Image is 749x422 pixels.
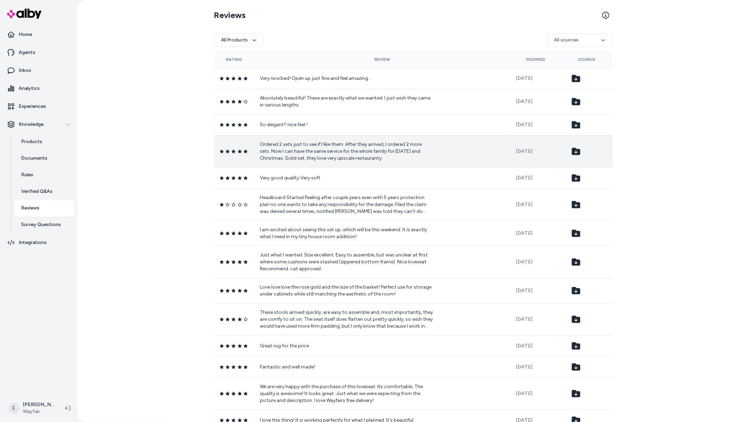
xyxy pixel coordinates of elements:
a: Integrations [3,234,75,251]
a: Rules [14,167,75,183]
span: [DATE] [516,201,532,207]
span: [DATE] [516,343,532,349]
span: [DATE] [516,75,532,81]
p: So elegant!! nice feel ! [260,121,433,128]
p: Just what I wanted. Size excellent. Easy to assemble, but was unclear at first where some cushion... [260,252,433,272]
span: [DATE] [516,230,532,236]
span: E [8,403,19,414]
p: Survey Questions [21,221,61,228]
h2: Reviews [214,10,246,21]
div: Source [567,57,607,62]
a: Verified Q&As [14,183,75,200]
a: Analytics [3,80,75,97]
div: Review [260,57,504,62]
div: Rating [220,57,249,62]
p: Love love love the rose gold and the size of the basket! Perfect use for storage under cabinets w... [260,284,433,298]
p: Products [21,138,42,145]
span: [DATE] [516,288,532,293]
a: Reviews [14,200,75,216]
p: Great rug for the price [260,343,433,349]
p: Home [19,31,32,38]
p: Analytics [19,85,40,92]
p: These stools arrived quickly, are easy to assemble and, most importantly, they are comfy to sit o... [260,309,433,330]
p: Experiences [19,103,46,110]
p: Verified Q&As [21,188,53,195]
p: Documents [21,155,47,162]
a: Agents [3,44,75,61]
div: Modified [516,57,556,62]
p: Inbox [19,67,31,74]
p: Agents [19,49,35,56]
p: Knowledge [19,121,44,128]
p: Ordered 2 sets just to see if I like them. After they arrived, I ordered 2 more sets. Now I can h... [260,141,433,162]
a: Survey Questions [14,216,75,233]
span: [DATE] [516,364,532,370]
a: Products [14,133,75,150]
p: [PERSON_NAME] [23,401,54,408]
span: [DATE] [516,259,532,265]
span: All sources [554,37,579,44]
p: Rules [21,171,33,178]
p: I am excited about seeing this set up, which will be this weekend. It is exactly what I need in m... [260,226,433,240]
button: E[PERSON_NAME]Wayfair [4,397,60,419]
p: Integrations [19,239,47,246]
p: We are very happy with the purchase of this loveseat. Its comfortable. The quality is awesome! It... [260,383,433,404]
p: Very good quality Very soft [260,175,433,181]
button: All sources [547,33,613,47]
p: Headboard Started Peeling after couple years even with 5 years protection plan no one wants to ta... [260,194,433,215]
span: [DATE] [516,99,532,104]
span: [DATE] [516,148,532,154]
a: Home [3,26,75,43]
a: Documents [14,150,75,167]
button: All Products [214,33,264,47]
p: Reviews [21,205,39,212]
span: [DATE] [516,122,532,128]
span: Wayfair [23,408,54,415]
p: Fantastic and well made! [260,364,433,371]
p: Absolutely beautiful! These are exactly what we wanted. I just wish they came in various lengths. [260,95,433,109]
button: Knowledge [3,116,75,133]
a: Inbox [3,62,75,79]
span: [DATE] [516,175,532,181]
p: Very nice bed! Open up just fine and feel amazing.. [260,75,433,82]
img: alby Logo [7,9,42,19]
span: [DATE] [516,391,532,396]
a: Experiences [3,98,75,115]
span: [DATE] [516,316,532,322]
